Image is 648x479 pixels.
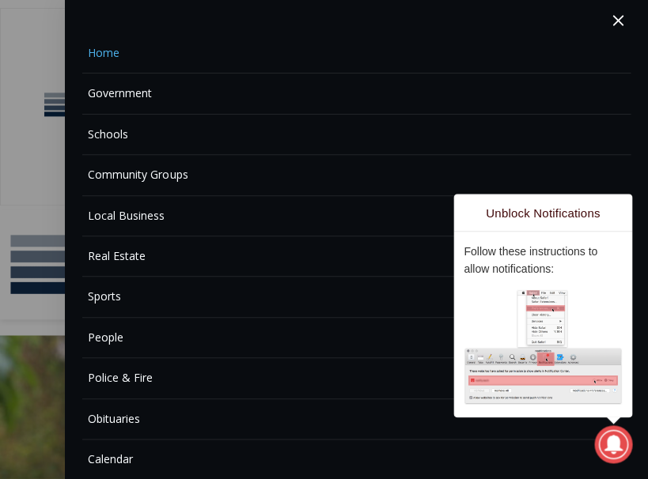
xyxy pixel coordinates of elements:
a: Community Groups [82,155,630,195]
div: Located at [STREET_ADDRESS][PERSON_NAME] [163,99,233,189]
a: Schools [82,115,630,155]
a: Government [82,74,630,114]
a: Open Tues. - Sun. [PHONE_NUMBER] [1,159,159,197]
a: Local Business [82,196,630,236]
a: Sports [82,277,630,317]
p: Follow these instructions to allow notifications: [464,243,622,278]
span: Open Tues. - Sun. [PHONE_NUMBER] [5,163,155,223]
a: Real Estate [82,236,630,277]
a: Police & Fire [82,358,630,398]
a: Obituaries [82,399,630,439]
a: Home [82,33,630,74]
a: People [82,318,630,358]
img: safari-unblock.jpg [464,289,622,405]
h1: Unblock Notifications [464,198,622,228]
